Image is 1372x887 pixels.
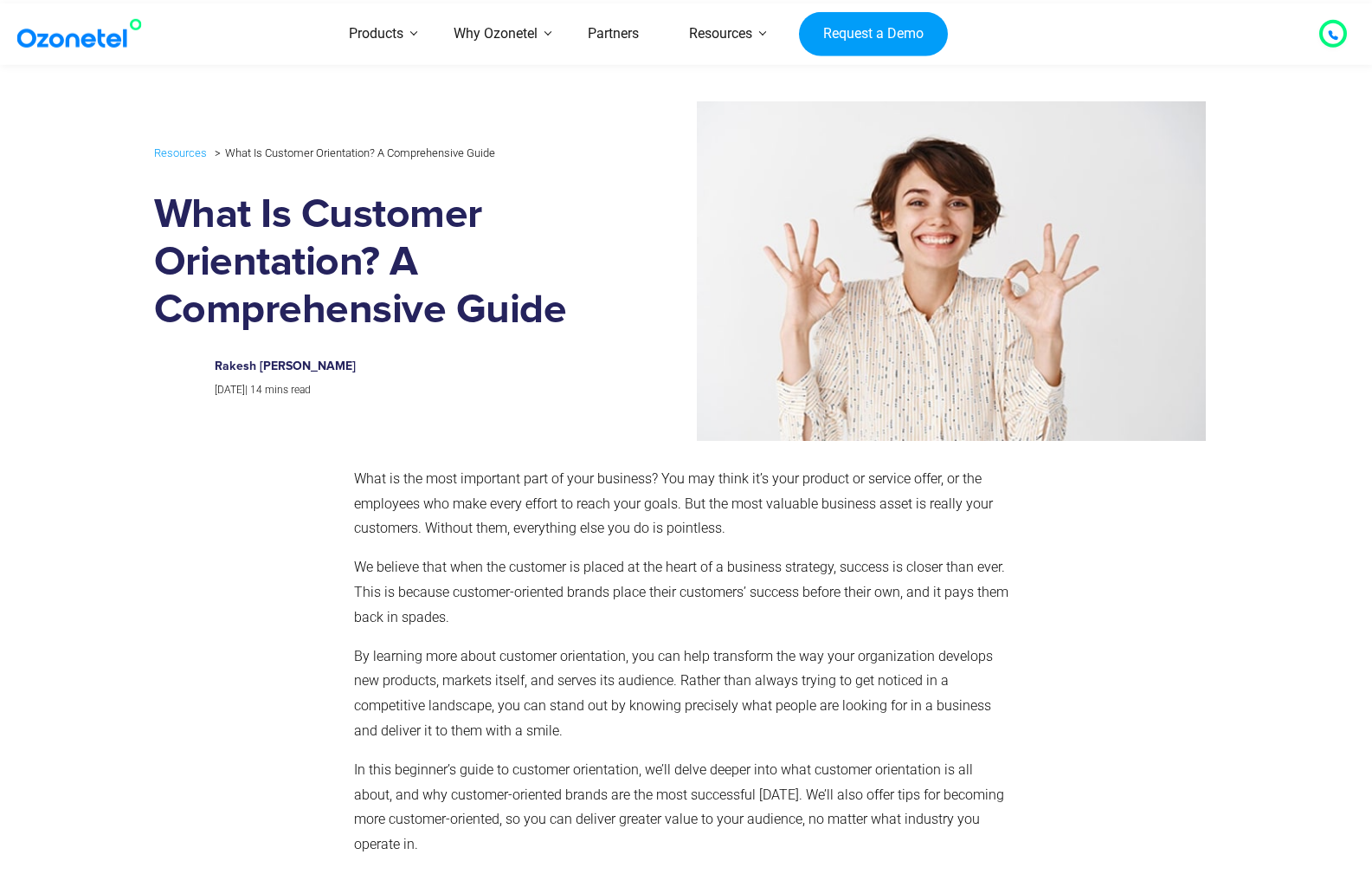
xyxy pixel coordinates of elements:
span: 14 [250,384,262,396]
span: mins read [265,384,311,396]
p: | [215,381,580,400]
p: By learning more about customer orientation, you can help transform the way your organization dev... [354,644,1011,744]
h6: Rakesh [PERSON_NAME] [215,359,580,374]
a: Request a Demo [799,11,947,56]
a: Partners [563,3,664,65]
h1: What Is Customer Orientation? A Comprehensive Guide [154,191,598,334]
a: Why Ozonetel [428,3,563,65]
p: What is the most important part of your business? You may think it’s your product or service offe... [354,467,1011,541]
a: Resources [664,3,777,65]
a: Resources [154,143,207,163]
p: In this beginner’s guide to customer orientation, we’ll delve deeper into what customer orientati... [354,758,1011,858]
a: Products [324,3,428,65]
span: [DATE] [215,384,245,396]
li: What Is Customer Orientation? A Comprehensive Guide [210,142,495,164]
p: We believe that when the customer is placed at the heart of a business strategy, success is close... [354,555,1011,630]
